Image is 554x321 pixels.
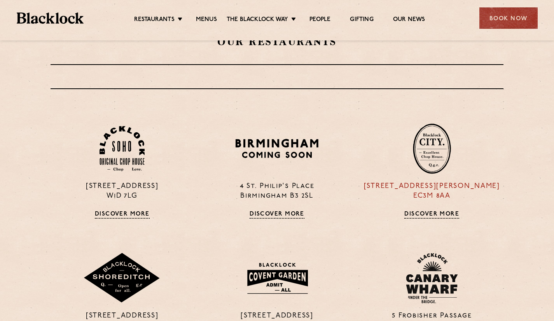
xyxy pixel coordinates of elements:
[83,253,161,303] img: Shoreditch-stamp-v2-default.svg
[95,211,150,219] a: Discover More
[196,16,217,25] a: Menus
[227,16,288,25] a: The Blacklock Way
[360,182,503,201] p: [STREET_ADDRESS][PERSON_NAME] EC3M 8AA
[406,253,458,303] img: BL_CW_Logo_Website.svg
[309,16,330,25] a: People
[479,7,538,29] div: Book Now
[404,211,459,219] a: Discover More
[239,258,315,298] img: BLA_1470_CoventGarden_Website_Solid.svg
[250,211,304,219] a: Discover More
[51,182,194,201] p: [STREET_ADDRESS] W1D 7LG
[234,136,320,161] img: BIRMINGHAM-P22_-e1747915156957.png
[350,16,373,25] a: Gifting
[205,182,348,201] p: 4 St. Philip's Place Birmingham B3 2SL
[134,16,175,25] a: Restaurants
[17,12,84,24] img: BL_Textured_Logo-footer-cropped.svg
[413,123,451,174] img: City-stamp-default.svg
[393,16,425,25] a: Our News
[100,126,145,172] img: Soho-stamp-default.svg
[75,35,479,49] h2: Our Restaurants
